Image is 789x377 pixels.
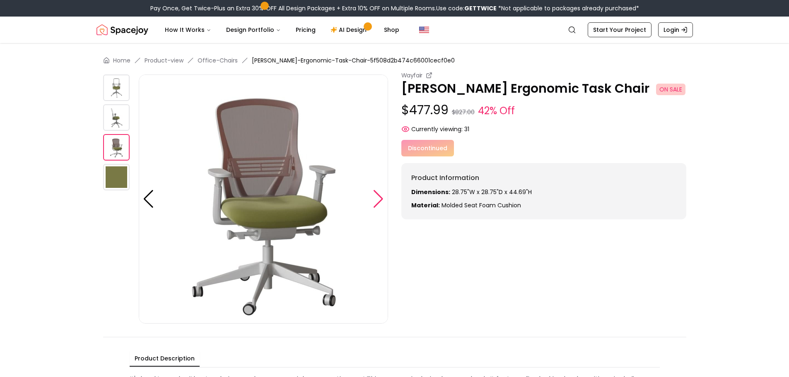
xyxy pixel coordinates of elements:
[497,4,639,12] span: *Not applicable to packages already purchased*
[139,74,388,324] img: https://storage.googleapis.com/spacejoy-main/assets/5f508d2b474c66001cecf0e0/product_2_e69i788p62g
[130,351,200,367] button: Product Description
[442,201,521,209] span: Molded seat foam cushion
[377,22,406,38] a: Shop
[411,125,463,133] span: Currently viewing:
[158,22,218,38] button: How It Works
[220,22,287,38] button: Design Portfolio
[452,108,475,116] small: $827.00
[150,4,639,12] div: Pay Once, Get Twice-Plus an Extra 30% OFF All Design Packages + Extra 10% OFF on Multiple Rooms.
[464,125,469,133] span: 31
[436,4,497,12] span: Use code:
[103,164,130,190] img: https://storage.googleapis.com/spacejoy-main/assets/5f508d2b474c66001cecf0e0/product_3_idg23cd6dii
[198,56,238,65] a: Office-Chairs
[158,22,406,38] nav: Main
[103,134,130,161] img: https://storage.googleapis.com/spacejoy-main/assets/5f508d2b474c66001cecf0e0/product_2_e69i788p62g
[324,22,376,38] a: AI Design
[658,22,693,37] a: Login
[411,201,440,209] strong: Material:
[464,4,497,12] b: GETTWICE
[401,71,423,79] small: Wayfair
[401,103,686,118] p: $477.99
[103,56,686,65] nav: breadcrumb
[252,56,455,65] span: [PERSON_NAME]-Ergonomic-Task-Chair-5f508d2b474c66001cecf0e0
[419,25,429,35] img: United States
[103,104,130,131] img: https://storage.googleapis.com/spacejoy-main/assets/5f508d2b474c66001cecf0e0/product_1_ngeon7fa0ljg
[97,22,148,38] img: Spacejoy Logo
[656,84,685,95] span: ON SALE
[113,56,130,65] a: Home
[478,103,515,118] small: 42% Off
[289,22,322,38] a: Pricing
[411,188,450,196] strong: Dimensions:
[97,17,693,43] nav: Global
[103,74,130,101] img: https://storage.googleapis.com/spacejoy-main/assets/5f508d2b474c66001cecf0e0/product_0_f7apg0dim8f
[145,56,183,65] a: Product-view
[411,173,676,183] h6: Product Information
[588,22,651,37] a: Start Your Project
[97,22,148,38] a: Spacejoy
[401,81,686,96] p: [PERSON_NAME] Ergonomic Task Chair
[411,188,676,196] p: 28.75"W x 28.75"D x 44.69"H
